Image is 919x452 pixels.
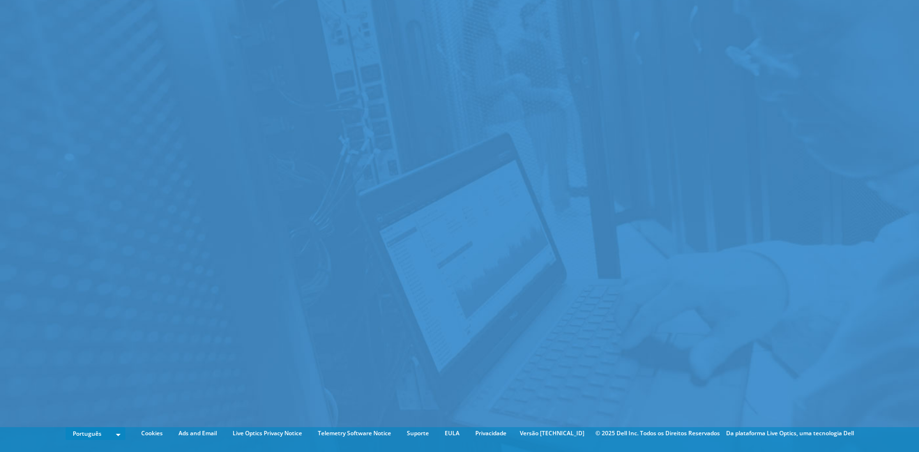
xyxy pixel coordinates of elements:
a: Live Optics Privacy Notice [225,428,309,439]
li: Versão [TECHNICAL_ID] [515,428,589,439]
li: © 2025 Dell Inc. Todos os Direitos Reservados [591,428,725,439]
a: EULA [437,428,467,439]
a: Cookies [134,428,170,439]
a: Suporte [400,428,436,439]
a: Telemetry Software Notice [311,428,398,439]
a: Ads and Email [171,428,224,439]
a: Privacidade [468,428,514,439]
li: Da plataforma Live Optics, uma tecnologia Dell [726,428,854,439]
